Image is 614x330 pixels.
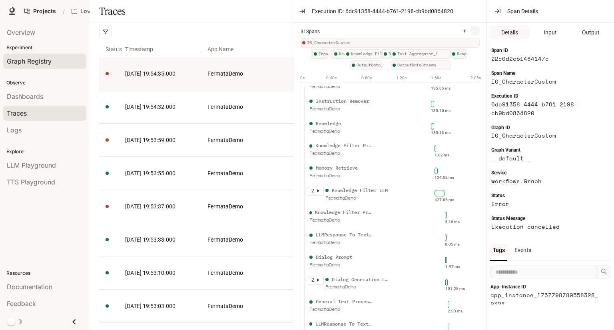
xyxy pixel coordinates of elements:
div: FermataDemo [309,306,373,313]
span: [DATE] 19:53:55.000 [125,170,175,176]
div: Knowledge Filter LLM [332,187,388,194]
text: 0.40s [326,76,337,80]
a: Go to projects [21,3,60,19]
span: Span Name [491,70,515,77]
button: Execution ID:6dc91358-4444-b761-2198-cb9bd0864820 [309,5,466,18]
a: [DATE] 19:53:03.000 [125,302,194,310]
span: Dialog Generation LLM [389,51,394,57]
div: / [60,7,68,16]
div: LLMResponse To TextStream [391,49,393,59]
a: FermataDemo [207,102,285,111]
span: Graph ID [491,124,510,132]
div: 134.02 ms [435,174,454,181]
div: FermataDemo [309,128,373,135]
div: LLMResponse To Text_1 [316,231,373,239]
span: Span Details [507,7,538,16]
div: Knowledge Filter LLM FermataDemo [324,187,389,207]
a: [DATE] 19:53:37.000 [125,202,194,211]
span: Graph Variant [491,146,520,154]
a: FermataDemo [207,268,285,277]
span: Response Safety Check [457,51,470,57]
div: Knowledge Filter Processing [315,209,373,216]
div: LLMResponse To Text_1 FermataDemo [308,231,373,251]
div: FermataDemo [309,216,373,224]
span: Text Aggregator_1 [397,51,451,57]
div: 135.13 ms [431,130,451,136]
a: FermataDemo [207,235,285,244]
span: Execution ID [291,38,351,60]
button: Input [530,26,570,39]
span: [DATE] 19:53:10.000 [125,270,175,276]
a: [DATE] 19:54:32.000 [125,102,194,111]
a: FermataDemo [207,136,285,144]
span: search [601,268,607,275]
div: FermataDemo [309,172,373,180]
span: caret-right [316,278,320,282]
span: Knowledge [339,51,347,57]
div: Response Safety Check [451,49,467,59]
button: Open workspace menu [68,3,133,19]
span: [DATE] 19:53:03.000 [125,303,175,309]
span: [DATE] 19:53:59.000 [125,137,175,143]
span: Service [491,169,506,177]
div: Tags [490,244,508,256]
span: Status [491,192,505,200]
text: 1.20s [396,76,407,80]
div: 135.10 ms [431,108,451,114]
span: Status [99,38,119,60]
div: Text Aggregator_1 [391,49,451,59]
span: caret-right [316,189,320,193]
div: Dialog Generation LLM [382,49,391,59]
button: Details [490,26,530,39]
div: Dialog Prompt FermataDemo [308,254,373,274]
div: Instruction Remover FermataDemo [308,98,373,118]
div: FermataDemo [309,239,373,246]
button: - [470,26,480,36]
div: LLMResponse To TextStream [315,320,373,328]
span: 31 Spans [301,28,320,36]
a: [DATE] 19:53:55.000 [125,169,194,178]
div: 427.06 ms [435,197,454,203]
div: FermataDemo [325,194,389,202]
article: 6dc91358-4444-b761-2198-cb9bd0864820 [491,100,600,118]
article: 2 [311,187,314,195]
div: OutputDataStream [350,60,382,70]
span: [DATE] 19:53:37.000 [125,203,175,210]
a: FermataDemo [207,69,285,78]
div: 4.16 ms [445,219,460,225]
a: [DATE] 19:54:35.000 [125,69,194,78]
div: Dialog Prompt [316,254,352,261]
div: Input Safety Check [312,49,328,59]
text: 1.60s [431,76,441,80]
article: 2 [311,276,314,284]
div: Events [511,244,534,256]
div: 1.97 ms [445,264,460,270]
span: App Name [201,38,291,60]
div: Dialog Generation LLM FermataDemo [324,276,389,296]
a: FermataDemo [207,202,285,211]
div: FermataDemo [309,150,373,157]
div: IG_CharacterCustom [301,38,480,48]
article: Execution cancelled [491,222,600,231]
article: IG_CharacterCustom [491,77,600,86]
p: Love Bird Cam [80,8,120,15]
a: [DATE] 19:53:33.000 [125,235,194,244]
article: Error [491,200,600,208]
a: [DATE] 19:53:10.000 [125,268,194,277]
div: Dialog Generation LLM [332,276,389,284]
div: Knowledge [316,120,341,128]
article: IG_CharacterCustom [491,131,600,140]
div: OutputDataStream [391,60,451,70]
div: Knowledge Filter LLM [345,49,382,59]
div: FermataDemo [309,83,373,90]
span: Details [501,28,518,37]
text: 2.05s [470,76,481,80]
text: 0.80s [361,76,372,80]
div: Memory Retrieve FermataDemo [308,164,373,184]
span: OutputDataStream [357,62,385,68]
span: Execution ID [491,92,518,100]
div: FermataDemo [325,283,389,291]
a: [DATE] 19:53:59.000 [125,136,194,144]
span: Status Message [491,215,525,222]
article: __default__ [491,154,600,163]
